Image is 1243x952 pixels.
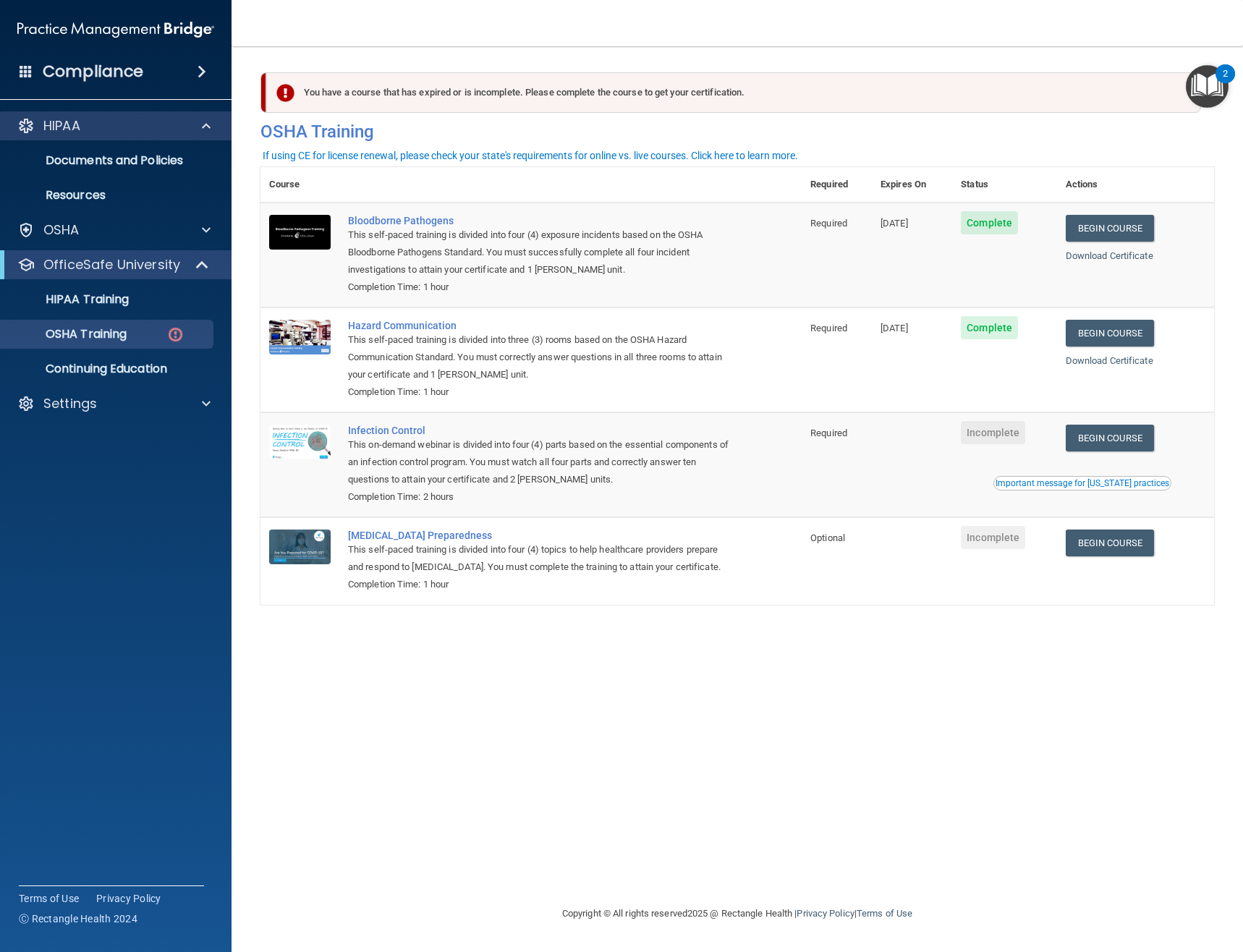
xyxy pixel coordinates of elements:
[276,84,294,102] img: exclamation-circle-solid-danger.72ef9ffc.png
[348,383,729,401] div: Completion Time: 1 hour
[17,15,214,44] img: PMB logo
[348,425,729,436] a: Infection Control
[810,532,845,543] span: Optional
[348,576,729,593] div: Completion Time: 1 hour
[1223,74,1228,93] div: 2
[473,891,1001,937] div: Copyright © All rights reserved 2025 @ Rectangle Health | |
[19,911,137,926] span: Ⓒ Rectangle Health 2024
[9,327,127,341] p: OSHA Training
[260,148,800,163] button: If using CE for license renewal, please check your state's requirements for online vs. live cours...
[348,436,729,488] div: This on-demand webinar is divided into four (4) parts based on the essential components of an inf...
[19,891,79,906] a: Terms of Use
[1066,425,1154,451] a: Begin Course
[1066,250,1153,261] a: Download Certificate
[260,122,1214,142] h4: OSHA Training
[952,167,1056,203] th: Status
[43,256,180,273] p: OfficeSafe University
[166,326,184,344] img: danger-circle.6113f641.png
[961,526,1025,549] span: Incomplete
[348,541,729,576] div: This self-paced training is divided into four (4) topics to help healthcare providers prepare and...
[961,316,1018,339] span: Complete
[857,908,912,919] a: Terms of Use
[348,488,729,506] div: Completion Time: 2 hours
[17,221,211,239] a: OSHA
[348,215,729,226] a: Bloodborne Pathogens
[797,908,854,919] a: Privacy Policy
[810,428,847,438] span: Required
[348,279,729,296] div: Completion Time: 1 hour
[17,117,211,135] a: HIPAA
[810,323,847,333] span: Required
[348,226,729,279] div: This self-paced training is divided into four (4) exposure incidents based on the OSHA Bloodborne...
[43,61,143,82] h4: Compliance
[1066,530,1154,556] a: Begin Course
[961,211,1018,234] span: Complete
[993,476,1171,490] button: Read this if you are a dental practitioner in the state of CA
[17,395,211,412] a: Settings
[266,72,1201,113] div: You have a course that has expired or is incomplete. Please complete the course to get your certi...
[9,362,207,376] p: Continuing Education
[263,150,798,161] div: If using CE for license renewal, please check your state's requirements for online vs. live cours...
[260,167,339,203] th: Course
[996,479,1169,488] div: Important message for [US_STATE] practices
[1066,320,1154,347] a: Begin Course
[1186,65,1229,108] button: Open Resource Center, 2 new notifications
[881,323,908,333] span: [DATE]
[961,421,1025,444] span: Incomplete
[1066,215,1154,242] a: Begin Course
[348,530,729,541] a: [MEDICAL_DATA] Preparedness
[872,167,952,203] th: Expires On
[9,153,207,168] p: Documents and Policies
[9,292,129,307] p: HIPAA Training
[802,167,872,203] th: Required
[348,320,729,331] a: Hazard Communication
[96,891,161,906] a: Privacy Policy
[881,218,908,229] span: [DATE]
[43,117,80,135] p: HIPAA
[348,331,729,383] div: This self-paced training is divided into three (3) rooms based on the OSHA Hazard Communication S...
[1057,167,1214,203] th: Actions
[810,218,847,229] span: Required
[43,395,97,412] p: Settings
[1066,355,1153,366] a: Download Certificate
[9,188,207,203] p: Resources
[43,221,80,239] p: OSHA
[17,256,210,273] a: OfficeSafe University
